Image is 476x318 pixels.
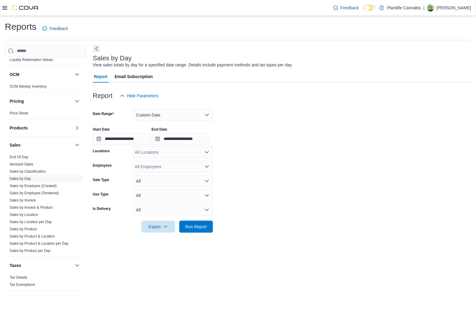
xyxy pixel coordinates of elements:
a: Sales by Product & Location [10,234,55,238]
p: Plantlife Cannabis [387,4,421,11]
div: OCM [5,83,86,92]
a: Feedback [40,23,70,35]
button: Hide Parameters [117,90,161,102]
div: Bill Marsh [427,4,434,11]
label: End Date [152,127,167,132]
button: All [132,175,213,187]
span: End Of Day [10,155,28,159]
h3: Sales by Day [93,55,132,62]
span: Sales by Product & Location per Day [10,241,68,246]
label: Date Range [93,111,114,116]
button: OCM [74,71,81,78]
button: Custom Date [132,109,213,121]
a: Sales by Employee (Created) [10,184,57,188]
a: Loyalty Redemption Values [10,58,53,62]
span: Sales by Employee (Tendered) [10,191,59,195]
label: Sale Type [93,177,109,182]
button: All [132,189,213,201]
span: Price Sheet [10,111,28,116]
div: Taxes [5,274,86,291]
h1: Reports [5,21,36,33]
p: [PERSON_NAME] [437,4,471,11]
span: Sales by Product [10,227,37,232]
button: Run Report [179,221,213,233]
span: Tax Details [10,275,27,280]
button: Pricing [10,98,72,104]
span: Sales by Location per Day [10,220,52,224]
span: Feedback [341,5,359,11]
div: Sales [5,153,86,257]
label: Locations [93,149,110,153]
h3: Taxes [10,262,21,268]
h3: Products [10,125,28,131]
button: Products [10,125,72,131]
button: Pricing [74,98,81,105]
h3: Pricing [10,98,24,104]
a: Tax Details [10,275,27,280]
span: Hide Parameters [127,93,159,99]
label: Employees [93,163,112,168]
button: Sales [10,142,72,148]
a: End Of Day [10,155,28,159]
a: Sales by Invoice & Product [10,205,53,210]
button: Sales [74,141,81,149]
a: Sales by Product [10,227,37,231]
h3: Sales [10,142,21,148]
button: Next [93,45,100,52]
a: Tax Exemptions [10,283,35,287]
button: Taxes [74,262,81,269]
a: Sales by Employee (Tendered) [10,191,59,195]
a: Price Sheet [10,111,28,115]
button: Export [141,221,175,233]
a: Sales by Day [10,177,31,181]
h3: OCM [10,71,20,77]
span: Sales by Classification [10,169,46,174]
span: Email Subscription [115,71,153,83]
input: Press the down key to open a popover containing a calendar. [93,133,150,145]
a: OCM Weekly Inventory [10,84,47,89]
a: Sales by Product & Location per Day [10,241,68,246]
span: Loyalty Redemption Values [10,57,53,62]
label: Use Type [93,192,108,197]
span: Sales by Invoice & Product [10,205,53,210]
div: Loyalty [5,49,86,66]
p: | [423,4,425,11]
button: OCM [10,71,72,77]
button: All [132,204,213,216]
span: Run Report [185,224,207,230]
a: Itemized Sales [10,162,33,166]
button: Open list of options [205,164,209,169]
h3: Report [93,92,113,99]
input: Press the down key to open a popover containing a calendar. [152,133,209,145]
label: Is Delivery [93,206,111,211]
div: View sales totals by day for a specified date range. Details include payment methods and tax type... [93,62,293,68]
a: Sales by Classification [10,169,46,174]
span: Export [145,221,171,233]
input: Dark Mode [364,5,376,11]
a: Sales by Invoice [10,198,36,202]
button: Products [74,124,81,132]
button: Open list of options [205,150,209,155]
span: Feedback [50,26,68,32]
span: Report [94,71,108,83]
a: Sales by Location [10,213,38,217]
a: Feedback [331,2,361,14]
button: Taxes [10,262,72,268]
div: Pricing [5,110,86,119]
a: Sales by Location per Day [10,220,52,224]
label: Start Date [93,127,110,132]
span: Sales by Day [10,176,31,181]
img: Cova [12,5,39,11]
a: Sales by Product per Day [10,249,50,253]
